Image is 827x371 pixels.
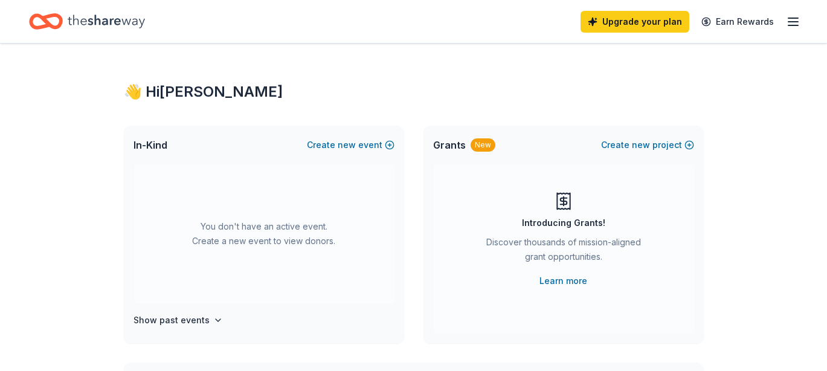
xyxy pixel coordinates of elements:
[632,138,650,152] span: new
[522,216,605,230] div: Introducing Grants!
[134,138,167,152] span: In-Kind
[307,138,394,152] button: Createnewevent
[134,313,210,327] h4: Show past events
[338,138,356,152] span: new
[601,138,694,152] button: Createnewproject
[29,7,145,36] a: Home
[134,164,394,303] div: You don't have an active event. Create a new event to view donors.
[481,235,646,269] div: Discover thousands of mission-aligned grant opportunities.
[433,138,466,152] span: Grants
[134,313,223,327] button: Show past events
[581,11,689,33] a: Upgrade your plan
[539,274,587,288] a: Learn more
[124,82,704,102] div: 👋 Hi [PERSON_NAME]
[694,11,781,33] a: Earn Rewards
[471,138,495,152] div: New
